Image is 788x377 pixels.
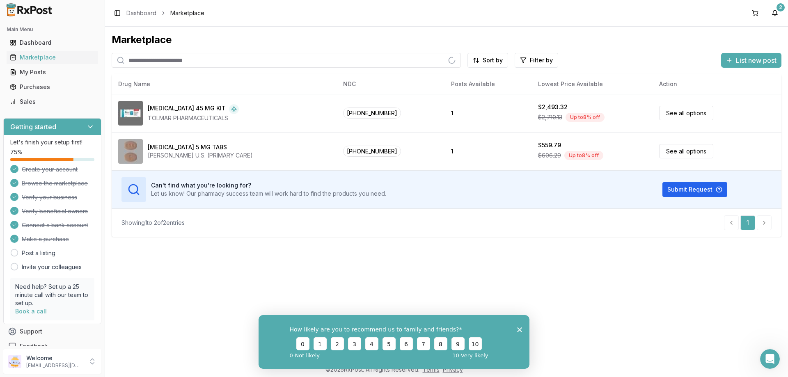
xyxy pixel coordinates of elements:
button: Sort by [467,53,508,68]
button: Submit Request [662,182,727,197]
a: My Posts [7,65,98,80]
button: Feedback [3,339,101,354]
span: Create your account [22,165,78,174]
span: Sort by [483,56,503,64]
button: Purchases [3,80,101,94]
h3: Getting started [10,122,56,132]
th: Drug Name [112,74,337,94]
td: 1 [444,94,531,132]
nav: pagination [724,215,772,230]
img: Eligard 45 MG KIT [118,101,143,126]
p: [EMAIL_ADDRESS][DOMAIN_NAME] [26,362,83,369]
div: 2 [777,3,785,11]
button: Marketplace [3,51,101,64]
button: 2 [768,7,781,20]
img: User avatar [8,355,21,368]
img: RxPost Logo [3,3,56,16]
a: See all options [659,106,713,120]
span: Feedback [20,342,48,350]
div: [MEDICAL_DATA] 5 MG TABS [148,143,227,151]
span: Make a purchase [22,235,69,243]
div: Sales [10,98,95,106]
div: My Posts [10,68,95,76]
iframe: Intercom live chat [760,349,780,369]
span: 75 % [10,148,23,156]
a: Book a call [15,308,47,315]
a: Sales [7,94,98,109]
div: Marketplace [10,53,95,62]
th: Action [653,74,781,94]
h2: Main Menu [7,26,98,33]
div: Dashboard [10,39,95,47]
a: Dashboard [7,35,98,50]
span: Browse the marketplace [22,179,88,187]
div: Showing 1 to 2 of 2 entries [121,219,185,227]
a: Invite your colleagues [22,263,82,271]
a: Dashboard [126,9,156,17]
div: $559.79 [538,141,561,149]
td: 1 [444,132,531,170]
div: TOLMAR PHARMACEUTICALS [148,114,239,122]
span: [PHONE_NUMBER] [343,107,401,119]
div: $2,493.32 [538,103,568,111]
a: Terms [423,366,440,373]
button: Sales [3,95,101,108]
span: Filter by [530,56,553,64]
img: Eliquis 5 MG TABS [118,139,143,164]
h3: Can't find what you're looking for? [151,181,386,190]
button: Support [3,324,101,339]
a: Post a listing [22,249,55,257]
span: List new post [736,55,777,65]
th: Lowest Price Available [531,74,653,94]
a: See all options [659,144,713,158]
a: Privacy [443,366,463,373]
a: List new post [721,57,781,65]
span: Marketplace [170,9,204,17]
span: Verify beneficial owners [22,207,88,215]
th: NDC [337,74,444,94]
button: Filter by [515,53,558,68]
div: [MEDICAL_DATA] 45 MG KIT [148,104,226,114]
th: Posts Available [444,74,531,94]
button: Dashboard [3,36,101,49]
a: 1 [740,215,755,230]
span: $606.29 [538,151,561,160]
nav: breadcrumb [126,9,204,17]
div: Up to 8 % off [566,113,605,122]
div: [PERSON_NAME] U.S. (PRIMARY CARE) [148,151,253,160]
span: Verify your business [22,193,77,201]
p: Let's finish your setup first! [10,138,94,146]
div: Up to 8 % off [564,151,603,160]
button: List new post [721,53,781,68]
span: $2,710.13 [538,113,562,121]
div: Marketplace [112,33,781,46]
p: Need help? Set up a 25 minute call with our team to set up. [15,283,89,307]
a: Purchases [7,80,98,94]
span: Connect a bank account [22,221,88,229]
p: Welcome [26,354,83,362]
button: My Posts [3,66,101,79]
span: [PHONE_NUMBER] [343,146,401,157]
div: Purchases [10,83,95,91]
p: Let us know! Our pharmacy success team will work hard to find the products you need. [151,190,386,198]
a: Marketplace [7,50,98,65]
iframe: Survey from RxPost [259,315,529,369]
